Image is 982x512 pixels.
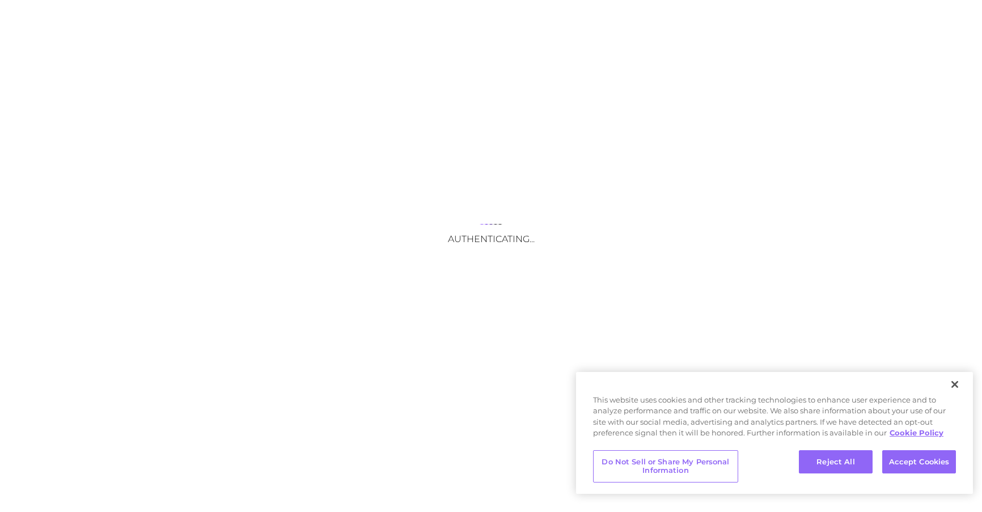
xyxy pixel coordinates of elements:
[576,372,973,494] div: Cookie banner
[378,234,604,244] h3: Authenticating...
[576,395,973,445] div: This website uses cookies and other tracking technologies to enhance user experience and to analy...
[890,428,943,437] a: More information about your privacy, opens in a new tab
[593,450,738,483] button: Do Not Sell or Share My Personal Information, Opens the preference center dialog
[882,450,956,474] button: Accept Cookies
[576,372,973,494] div: Privacy
[799,450,873,474] button: Reject All
[942,372,967,397] button: Close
